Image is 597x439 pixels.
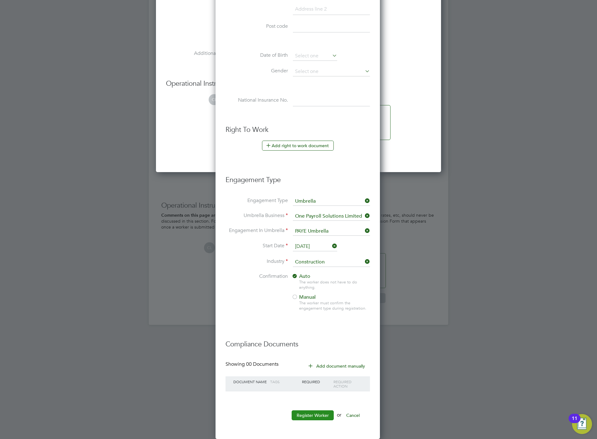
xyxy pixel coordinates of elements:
button: Cancel [341,410,365,420]
label: Industry [226,258,288,265]
label: Post code [226,23,288,30]
label: Umbrella Business [226,212,288,219]
span: Auto [292,273,310,279]
button: Add right to work document [262,141,334,151]
div: Tags [269,376,300,387]
h3: Compliance Documents [226,334,370,349]
div: Showing [226,361,280,368]
input: Search for... [293,227,370,236]
span: Manual [292,294,316,300]
div: Document Name [232,376,269,387]
label: Confirmation [226,273,288,280]
label: Date of Birth [226,52,288,59]
div: The worker does not have to do anything. [299,280,370,290]
label: Gender [226,68,288,74]
input: Select one [293,51,337,61]
input: Select one [293,197,370,206]
label: Engagement In Umbrella [226,227,288,234]
span: 00 Documents [246,361,279,367]
input: Search for... [293,212,370,221]
input: Select one [293,242,337,251]
button: Open Resource Center, 11 new notifications [572,414,592,434]
label: Start Date [226,243,288,249]
h3: Engagement Type [226,169,370,185]
label: Additional H&S [166,50,228,57]
button: Register Worker [292,410,334,420]
h3: Right To Work [226,125,370,134]
input: Search for... [293,258,370,267]
div: Required [300,376,332,387]
input: Address line 2 [293,4,370,15]
input: Select one [293,67,370,76]
label: Engagement Type [226,197,288,204]
div: The worker must confirm the engagement type during registration. [299,301,370,311]
label: National Insurance No. [226,97,288,104]
div: Required Action [332,376,364,391]
h3: Operational Instructions & Comments [166,79,431,88]
button: Add document manually [304,361,370,371]
span: CL [209,94,220,105]
li: or [226,410,370,427]
label: Tools [166,19,228,26]
div: 11 [572,418,577,427]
